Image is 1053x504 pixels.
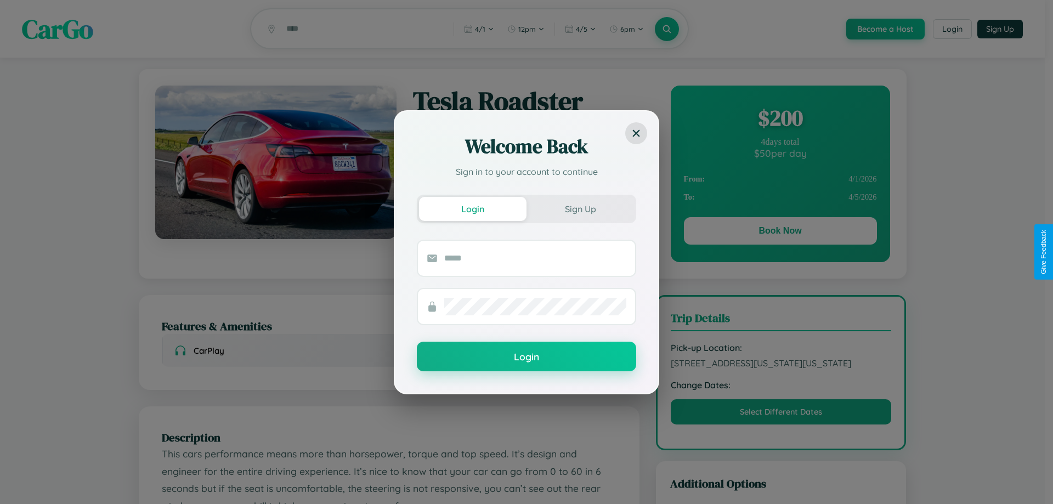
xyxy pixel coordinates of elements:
h2: Welcome Back [417,133,636,160]
button: Sign Up [526,197,634,221]
button: Login [417,342,636,371]
button: Login [419,197,526,221]
div: Give Feedback [1040,230,1048,274]
p: Sign in to your account to continue [417,165,636,178]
